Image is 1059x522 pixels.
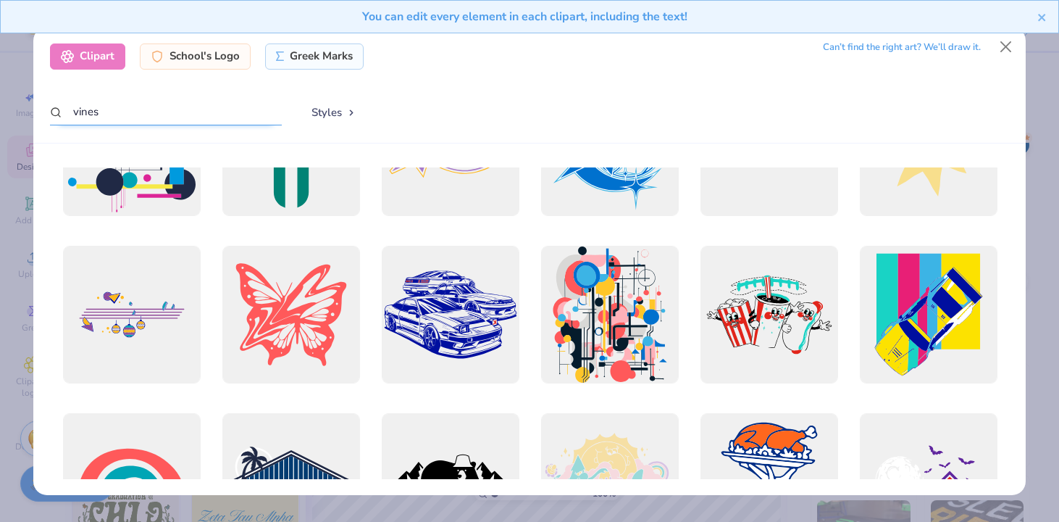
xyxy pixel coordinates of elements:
div: You can edit every element in each clipart, including the text! [12,8,1037,25]
div: School's Logo [140,43,251,70]
div: Clipart [50,43,125,70]
input: Search by name [50,99,282,125]
button: Close [992,33,1020,61]
button: close [1037,8,1047,25]
div: Greek Marks [265,43,364,70]
button: Styles [296,99,372,126]
div: Can’t find the right art? We’ll draw it. [823,35,981,60]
